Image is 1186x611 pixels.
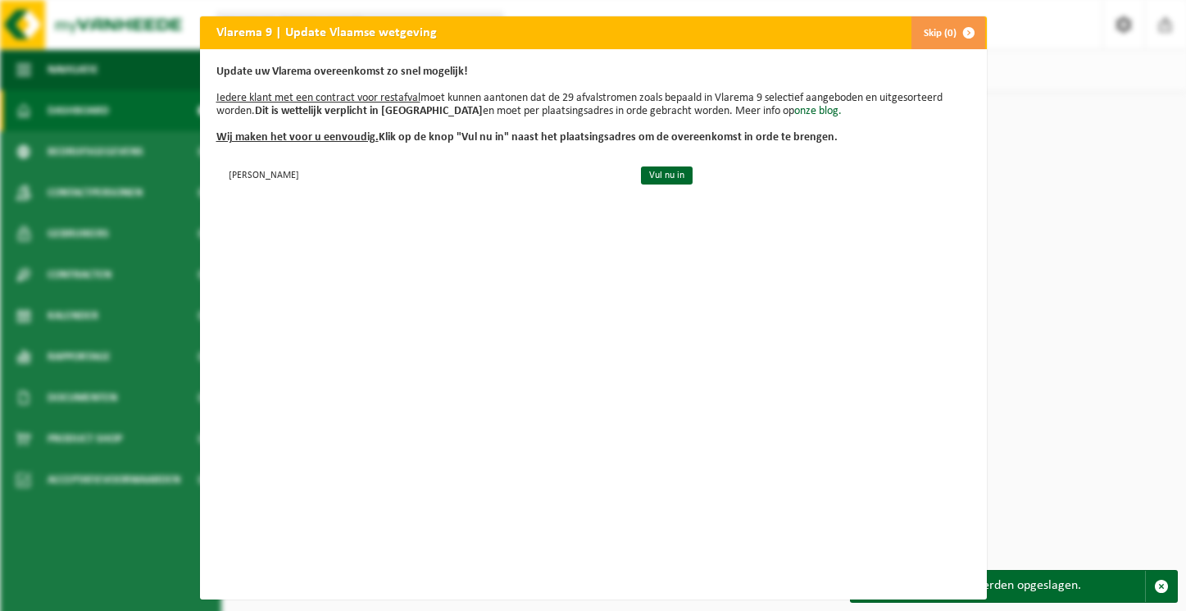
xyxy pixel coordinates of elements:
a: Vul nu in [641,166,693,185]
u: Wij maken het voor u eenvoudig. [216,131,379,144]
p: moet kunnen aantonen dat de 29 afvalstromen zoals bepaald in Vlarema 9 selectief aangeboden en ui... [216,66,970,144]
b: Update uw Vlarema overeenkomst zo snel mogelijk! [216,66,468,78]
b: Klik op de knop "Vul nu in" naast het plaatsingsadres om de overeenkomst in orde te brengen. [216,131,838,144]
h2: Vlarema 9 | Update Vlaamse wetgeving [200,16,453,48]
td: [PERSON_NAME] [216,161,627,188]
u: Iedere klant met een contract voor restafval [216,92,420,104]
button: Skip (0) [911,16,985,49]
a: onze blog. [794,105,842,117]
b: Dit is wettelijk verplicht in [GEOGRAPHIC_DATA] [255,105,483,117]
